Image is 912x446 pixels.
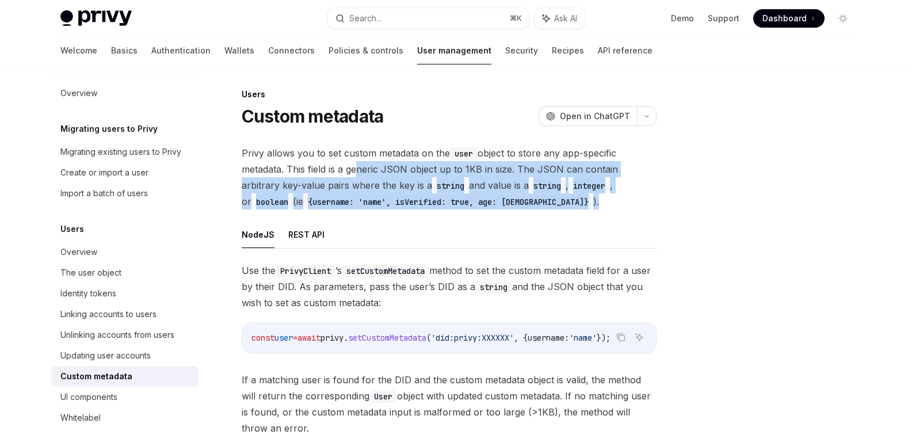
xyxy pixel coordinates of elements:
div: Whitelabel [60,411,101,425]
code: {username: 'name', isVerified: true, age: [DEMOGRAPHIC_DATA]} [303,196,593,208]
div: Migrating existing users to Privy [60,145,181,159]
span: , { [514,333,528,343]
a: Connectors [268,37,315,64]
a: Demo [671,13,694,24]
code: string [475,281,512,293]
div: Overview [60,86,97,100]
span: 'name' [569,333,597,343]
h1: Custom metadata [242,106,384,127]
span: const [251,333,274,343]
code: string [432,180,469,192]
a: Policies & controls [329,37,403,64]
div: Unlinking accounts from users [60,328,174,342]
div: Search... [349,12,381,25]
code: PrivyClient [276,265,335,277]
a: Linking accounts to users [51,304,199,325]
a: Custom metadata [51,366,199,387]
span: 'did:privy:XXXXXX' [431,333,514,343]
span: username: [528,333,569,343]
a: Support [708,13,739,24]
a: Dashboard [753,9,825,28]
a: The user object [51,262,199,283]
a: Welcome [60,37,97,64]
div: Create or import a user [60,166,148,180]
span: Privy allows you to set custom metadata on the object to store any app-specific metadata. This fi... [242,145,657,209]
a: Wallets [224,37,254,64]
span: Ask AI [554,13,577,24]
div: Import a batch of users [60,186,148,200]
code: string [529,180,566,192]
div: UI components [60,390,117,404]
span: privy [320,333,344,343]
code: boolean [251,196,293,208]
a: Basics [111,37,138,64]
span: If a matching user is found for the DID and the custom metadata object is valid, the method will ... [242,372,657,436]
code: user [450,147,478,160]
a: Import a batch of users [51,183,199,204]
span: Open in ChatGPT [560,110,630,122]
a: Overview [51,83,199,104]
div: Updating user accounts [60,349,151,363]
button: REST API [288,221,325,248]
div: Users [242,89,657,100]
button: Ask AI [535,8,585,29]
div: Linking accounts to users [60,307,157,321]
code: User [369,390,397,403]
span: Dashboard [762,13,807,24]
a: Recipes [552,37,584,64]
span: = [293,333,297,343]
span: }); [597,333,610,343]
a: Identity tokens [51,283,199,304]
h5: Migrating users to Privy [60,122,158,136]
button: Ask AI [632,330,647,345]
div: Overview [60,245,97,259]
a: Migrating existing users to Privy [51,142,199,162]
div: The user object [60,266,121,280]
button: Copy the contents from the code block [613,330,628,345]
div: Identity tokens [60,287,116,300]
button: NodeJS [242,221,274,248]
span: . [344,333,348,343]
a: Whitelabel [51,407,199,428]
button: Toggle dark mode [834,9,852,28]
a: User management [417,37,491,64]
a: Create or import a user [51,162,199,183]
a: Security [505,37,538,64]
code: setCustomMetadata [342,265,429,277]
span: ( [426,333,431,343]
button: Search...⌘K [327,8,529,29]
h5: Users [60,222,84,236]
span: ⌘ K [510,14,522,23]
a: Updating user accounts [51,345,199,366]
span: user [274,333,293,343]
a: Unlinking accounts from users [51,325,199,345]
span: await [297,333,320,343]
span: Use the ’s method to set the custom metadata field for a user by their DID. As parameters, pass t... [242,262,657,311]
a: UI components [51,387,199,407]
div: Custom metadata [60,369,132,383]
a: Authentication [151,37,211,64]
code: integer [568,180,610,192]
span: setCustomMetadata [348,333,426,343]
img: light logo [60,10,132,26]
a: API reference [598,37,652,64]
button: Open in ChatGPT [539,106,637,126]
a: Overview [51,242,199,262]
